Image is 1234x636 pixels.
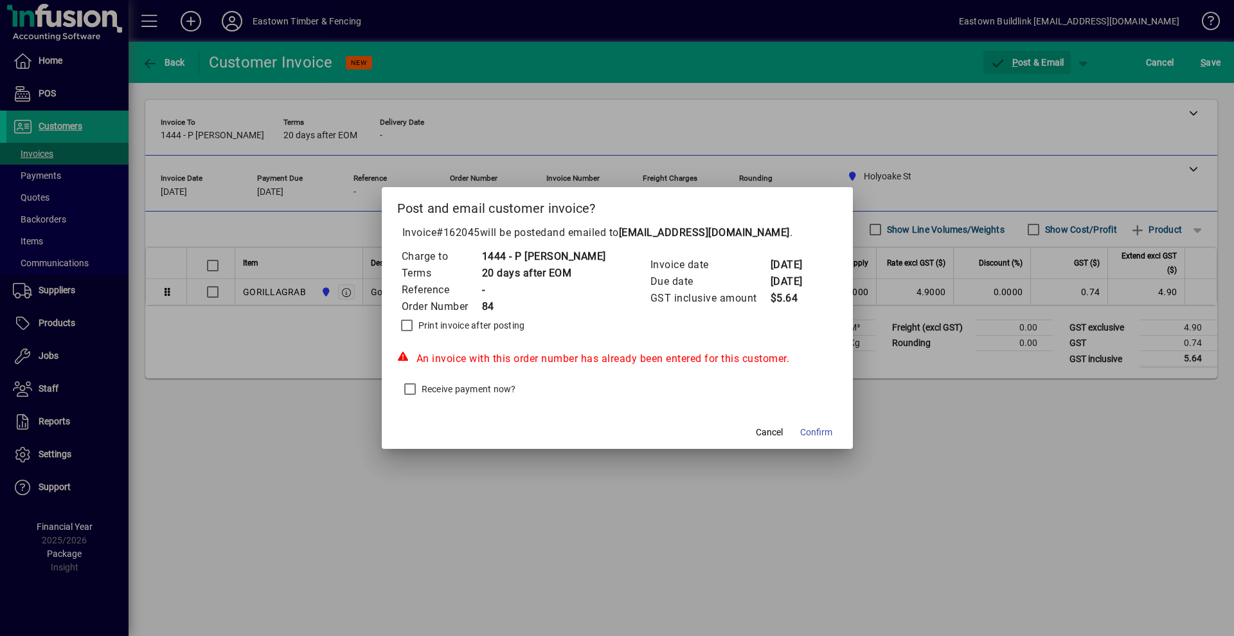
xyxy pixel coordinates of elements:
[770,290,821,307] td: $5.64
[416,319,525,332] label: Print invoice after posting
[401,282,481,298] td: Reference
[547,226,790,239] span: and emailed to
[481,265,606,282] td: 20 days after EOM
[795,421,837,444] button: Confirm
[419,383,516,395] label: Receive payment now?
[650,257,770,273] td: Invoice date
[397,351,837,367] div: An invoice with this order number has already been entered for this customer.
[401,298,481,315] td: Order Number
[481,248,606,265] td: 1444 - P [PERSON_NAME]
[619,226,790,239] b: [EMAIL_ADDRESS][DOMAIN_NAME]
[800,426,832,439] span: Confirm
[650,290,770,307] td: GST inclusive amount
[401,265,481,282] td: Terms
[382,187,853,224] h2: Post and email customer invoice?
[770,257,821,273] td: [DATE]
[756,426,783,439] span: Cancel
[436,226,480,239] span: #162045
[401,248,481,265] td: Charge to
[650,273,770,290] td: Due date
[749,421,790,444] button: Cancel
[481,282,606,298] td: -
[481,298,606,315] td: 84
[770,273,821,290] td: [DATE]
[397,225,837,241] p: Invoice will be posted .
